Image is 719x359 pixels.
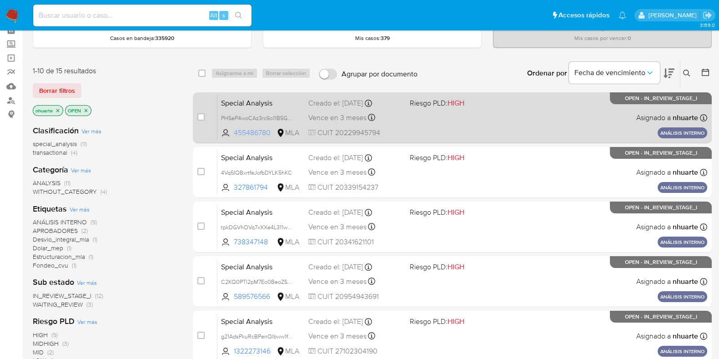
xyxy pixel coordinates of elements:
[648,11,699,20] p: noelia.huarte@mercadolibre.com
[33,10,251,21] input: Buscar usuario o caso...
[558,10,609,20] span: Accesos rápidos
[703,10,712,20] a: Salir
[229,9,248,22] button: search-icon
[222,11,225,20] span: s
[210,11,217,20] span: Alt
[618,11,626,19] a: Notificaciones
[699,21,714,29] span: 3.159.0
